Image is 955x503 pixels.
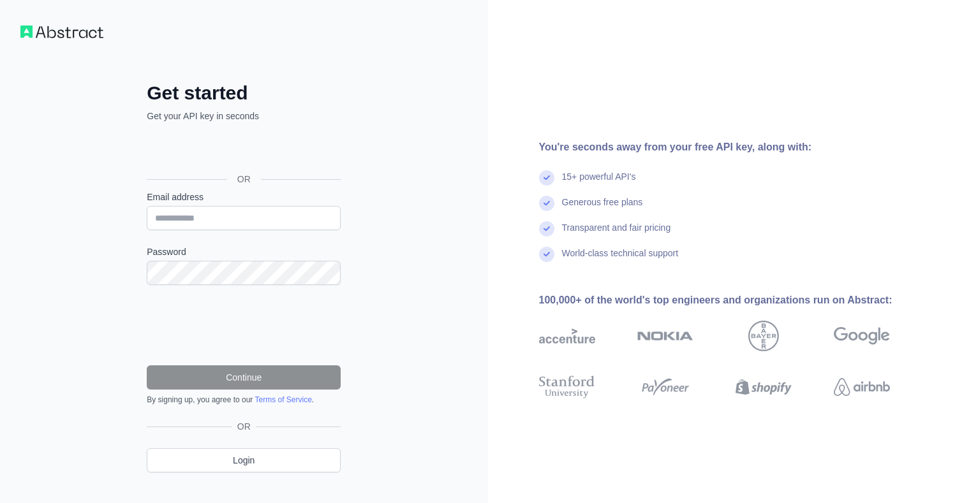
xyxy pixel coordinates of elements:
button: Continue [147,365,341,390]
div: Generous free plans [562,196,643,221]
a: Login [147,448,341,472]
img: payoneer [637,373,693,401]
iframe: reCAPTCHA [147,300,341,350]
div: 15+ powerful API's [562,170,636,196]
img: airbnb [834,373,890,401]
img: shopify [736,373,792,401]
p: Get your API key in seconds [147,110,341,122]
div: 100,000+ of the world's top engineers and organizations run on Abstract: [539,293,931,308]
label: Password [147,245,341,258]
img: check mark [539,196,554,211]
img: check mark [539,170,554,186]
a: Terms of Service [255,395,311,404]
span: OR [227,173,261,186]
img: accenture [539,321,595,351]
img: bayer [748,321,779,351]
img: stanford university [539,373,595,401]
label: Email address [147,191,341,203]
div: Transparent and fair pricing [562,221,671,247]
div: You're seconds away from your free API key, along with: [539,140,931,155]
img: check mark [539,247,554,262]
img: Workflow [20,26,103,38]
img: check mark [539,221,554,237]
h2: Get started [147,82,341,105]
div: By signing up, you agree to our . [147,395,341,405]
iframe: “使用 Google 账号登录”按钮 [140,136,344,164]
span: OR [232,420,256,433]
div: World-class technical support [562,247,679,272]
img: google [834,321,890,351]
img: nokia [637,321,693,351]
